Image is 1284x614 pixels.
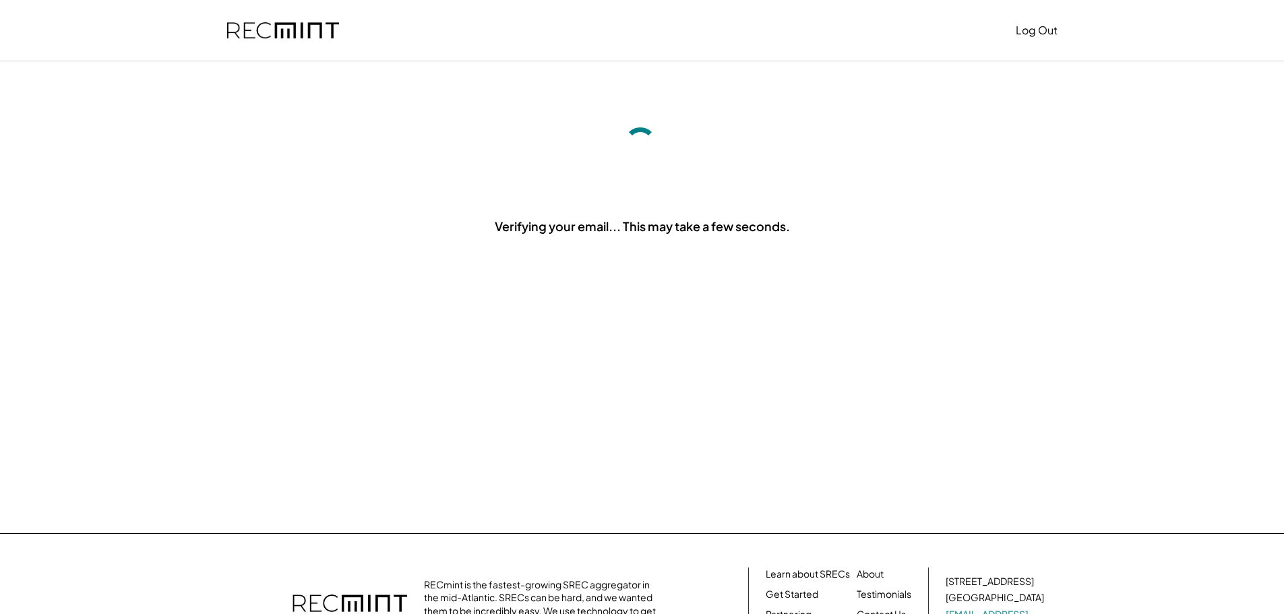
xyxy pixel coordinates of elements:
[857,588,911,601] a: Testimonials
[495,218,790,235] div: Verifying your email... This may take a few seconds.
[1016,17,1058,44] button: Log Out
[227,22,339,39] img: recmint-logotype%403x.png
[946,591,1044,605] div: [GEOGRAPHIC_DATA]
[766,588,818,601] a: Get Started
[946,575,1034,588] div: [STREET_ADDRESS]
[857,567,884,581] a: About
[766,567,850,581] a: Learn about SRECs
